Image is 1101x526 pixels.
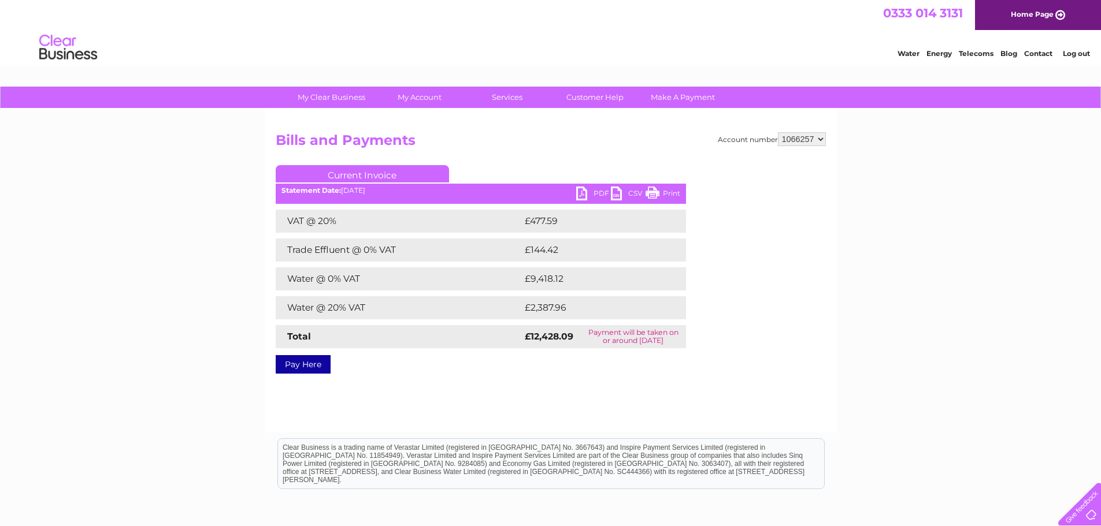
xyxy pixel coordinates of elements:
[276,296,522,319] td: Water @ 20% VAT
[522,210,665,233] td: £477.59
[276,165,449,182] a: Current Invoice
[1063,49,1090,58] a: Log out
[522,238,665,262] td: £144.42
[1024,49,1052,58] a: Contact
[39,30,98,65] img: logo.png
[581,325,685,348] td: Payment will be taken on or around [DATE]
[287,331,311,342] strong: Total
[284,87,379,108] a: My Clear Business
[718,132,826,146] div: Account number
[281,186,341,195] b: Statement Date:
[276,132,826,154] h2: Bills and Payments
[278,6,824,56] div: Clear Business is a trading name of Verastar Limited (registered in [GEOGRAPHIC_DATA] No. 3667643...
[547,87,643,108] a: Customer Help
[276,267,522,290] td: Water @ 0% VAT
[522,267,667,290] td: £9,418.12
[522,296,668,319] td: £2,387.96
[576,186,611,203] a: PDF
[883,6,963,20] a: 0333 014 3131
[276,210,522,233] td: VAT @ 20%
[1000,49,1017,58] a: Blog
[611,186,646,203] a: CSV
[635,87,731,108] a: Make A Payment
[959,49,994,58] a: Telecoms
[525,331,573,342] strong: £12,428.09
[459,87,555,108] a: Services
[926,49,952,58] a: Energy
[372,87,467,108] a: My Account
[276,186,686,195] div: [DATE]
[646,186,680,203] a: Print
[276,355,331,374] a: Pay Here
[898,49,920,58] a: Water
[276,238,522,262] td: Trade Effluent @ 0% VAT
